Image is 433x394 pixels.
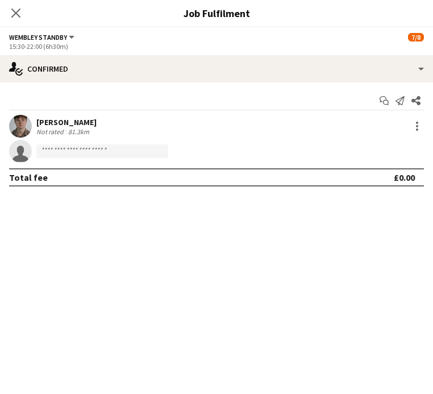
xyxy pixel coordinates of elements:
span: 7/8 [408,33,424,42]
div: £0.00 [394,172,415,183]
div: 81.3km [66,127,91,136]
div: Total fee [9,172,48,183]
button: Wembley Standby [9,33,76,42]
div: Not rated [36,127,66,136]
div: [PERSON_NAME] [36,117,97,127]
div: 15:30-22:00 (6h30m) [9,42,424,51]
span: Wembley Standby [9,33,67,42]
